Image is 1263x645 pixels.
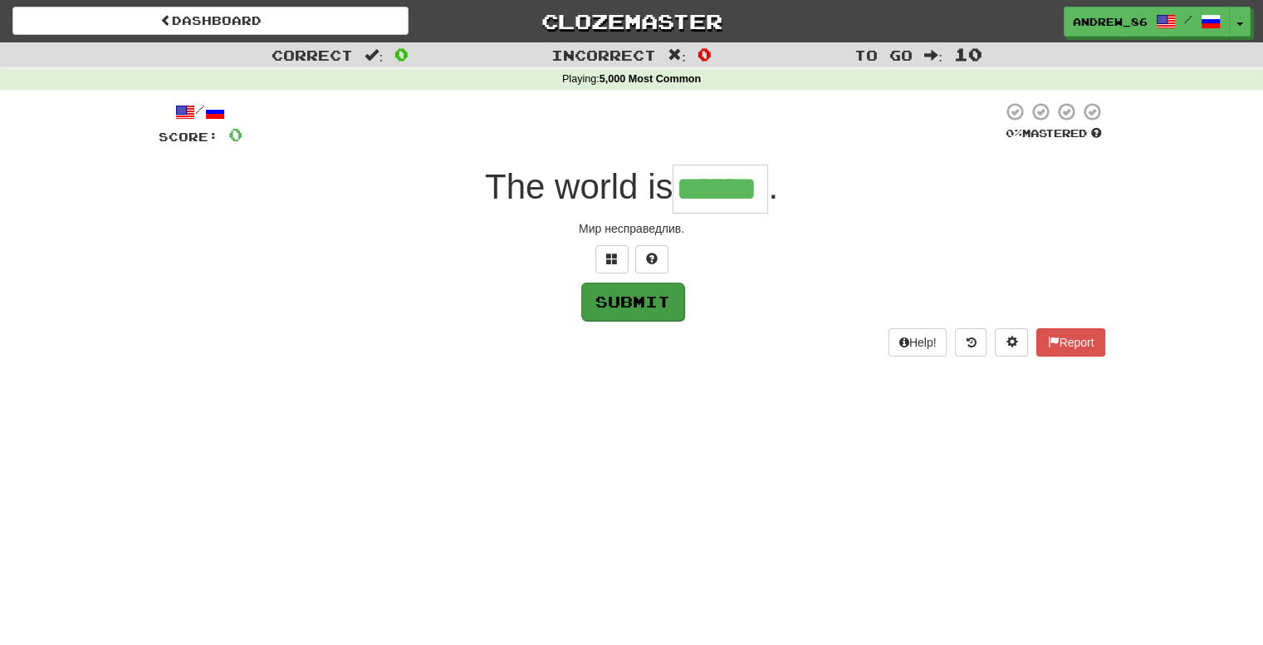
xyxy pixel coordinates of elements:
button: Report [1036,328,1104,357]
span: . [768,167,778,206]
span: 0 [394,44,409,64]
span: : [924,48,942,62]
button: Submit [581,283,684,321]
a: Dashboard [12,7,409,35]
span: Incorrect [551,47,656,63]
div: / [159,101,242,122]
button: Help! [889,328,947,357]
span: The world is [485,167,673,206]
div: Mastered [1002,126,1105,141]
span: Andrew_86 [1073,14,1148,29]
a: Andrew_86 / [1064,7,1230,37]
span: To go [854,47,913,63]
span: 0 % [1006,126,1022,140]
div: Мир несправедлив. [159,220,1105,237]
span: 10 [954,44,982,64]
span: Score: [159,130,218,144]
span: 0 [698,44,712,64]
span: : [365,48,383,62]
strong: 5,000 Most Common [600,73,701,85]
button: Round history (alt+y) [955,328,986,357]
span: Correct [272,47,353,63]
span: : [668,48,686,62]
span: 0 [228,124,242,145]
button: Single letter hint - you only get 1 per sentence and score half the points! alt+h [635,245,668,273]
a: Clozemaster [433,7,830,36]
button: Switch sentence to multiple choice alt+p [595,245,629,273]
span: / [1184,13,1192,25]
